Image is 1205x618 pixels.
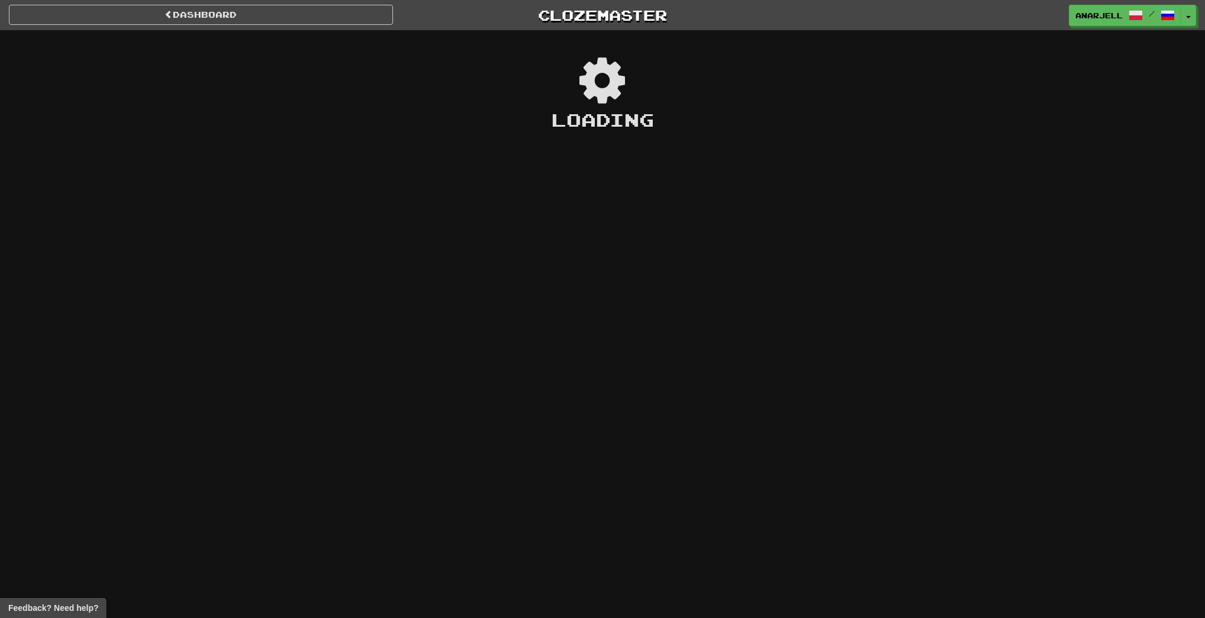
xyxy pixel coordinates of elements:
[9,5,393,25] a: Dashboard
[1069,5,1181,26] a: Anarjell /
[8,602,98,614] span: Open feedback widget
[411,5,795,25] a: Clozemaster
[1075,10,1123,21] span: Anarjell
[1149,9,1155,18] span: /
